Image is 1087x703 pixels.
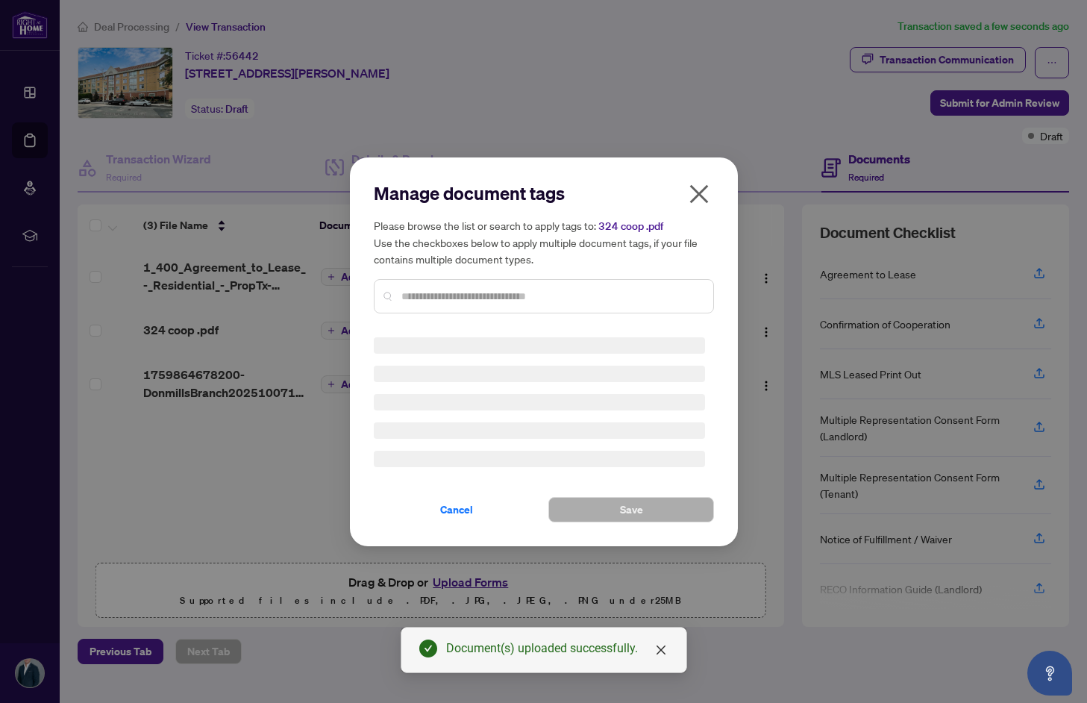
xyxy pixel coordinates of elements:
span: close [655,644,667,656]
span: Cancel [440,498,473,522]
div: Document(s) uploaded successfully. [446,640,668,657]
a: Close [653,642,669,658]
button: Open asap [1027,651,1072,696]
span: 324 coop .pdf [598,219,663,233]
button: Cancel [374,497,539,522]
h5: Please browse the list or search to apply tags to: Use the checkboxes below to apply multiple doc... [374,217,714,267]
span: check-circle [419,640,437,657]
button: Save [548,497,714,522]
span: close [687,182,711,206]
h2: Manage document tags [374,181,714,205]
